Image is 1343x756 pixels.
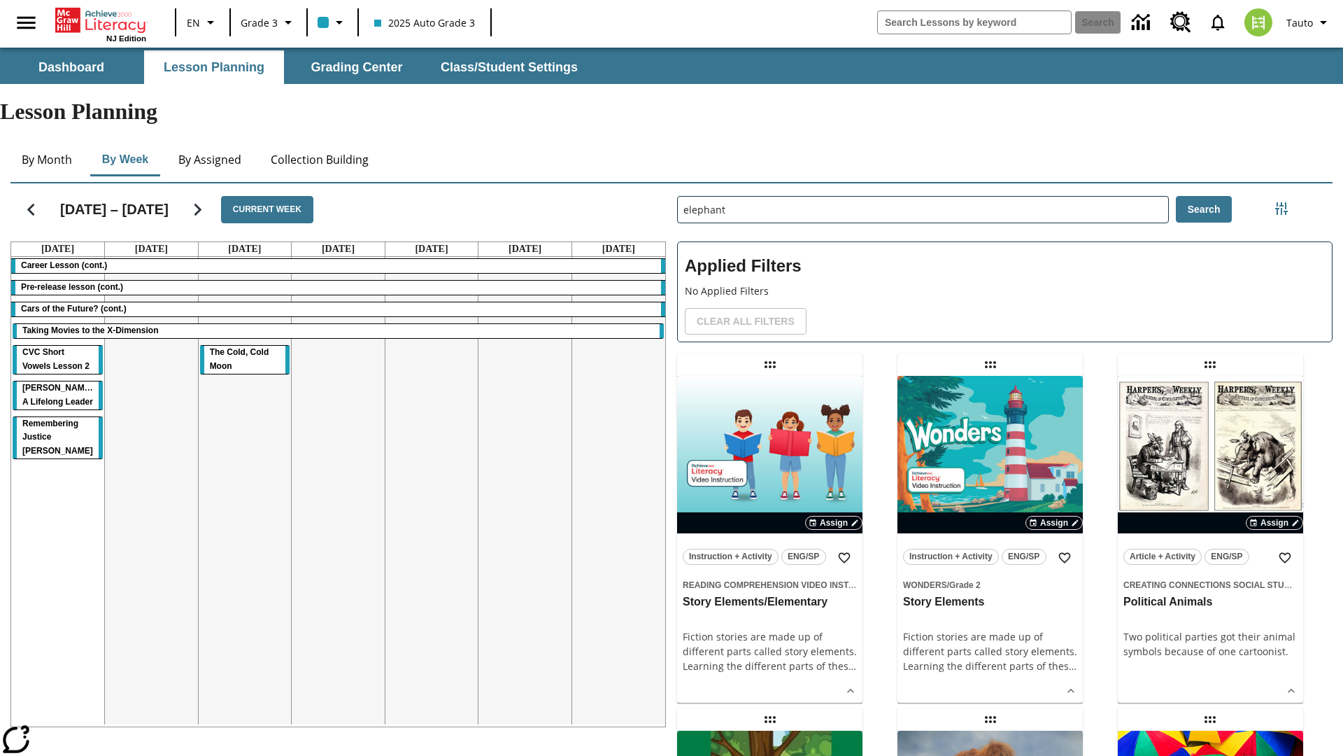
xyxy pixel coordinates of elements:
[144,50,284,84] button: Lesson Planning
[1123,595,1298,610] h3: Political Animals
[1052,545,1077,570] button: Add to Favorites
[979,353,1002,376] div: Draggable lesson: Story Elements
[180,192,215,227] button: Next
[241,15,278,30] span: Grade 3
[947,580,949,590] span: /
[374,15,475,30] span: 2025 Auto Grade 3
[677,376,862,703] div: lesson details
[38,242,77,256] a: August 18, 2025
[11,281,665,295] div: Pre-release lesson (cont.)
[225,242,264,256] a: August 20, 2025
[22,325,158,335] span: Taking Movies to the X-Dimension
[832,545,857,570] button: Add to Favorites
[1123,629,1298,659] div: Two political parties got their animal symbols because of one cartoonist.
[685,249,1325,283] h2: Applied Filters
[287,50,427,84] button: Grading Center
[759,353,781,376] div: Draggable lesson: Story Elements/Elementary
[903,549,999,565] button: Instruction + Activity
[200,346,290,374] div: The Cold, Cold Moon
[1123,549,1202,565] button: Article + Activity
[1272,545,1298,570] button: Add to Favorites
[235,10,302,35] button: Grade: Grade 3, Select a grade
[10,143,83,176] button: By Month
[677,241,1333,342] div: Applied Filters
[683,577,857,592] span: Topic: Reading Comprehension Video Instruction/null
[13,324,664,338] div: Taking Movies to the X-Dimension
[1236,4,1281,41] button: Select a new avatar
[1123,580,1304,590] span: Creating Connections Social Studies
[820,517,848,529] span: Assign
[1211,549,1242,564] span: ENG/SP
[106,34,146,43] span: NJ Edition
[1064,659,1069,673] span: s
[949,580,981,590] span: Grade 2
[683,549,779,565] button: Instruction + Activity
[683,595,857,610] h3: Story Elements/Elementary
[878,11,1071,34] input: search field
[685,283,1325,298] p: No Applied Filters
[21,260,107,270] span: Career Lesson (cont.)
[903,577,1077,592] span: Topic: Wonders/Grade 2
[319,242,357,256] a: August 21, 2025
[13,346,103,374] div: CVC Short Vowels Lesson 2
[90,143,160,176] button: By Week
[1286,15,1313,30] span: Tauto
[21,282,123,292] span: Pre-release lesson (cont.)
[678,197,1168,223] input: Search Lessons By Keyword
[132,242,171,256] a: August 19, 2025
[1130,549,1195,564] span: Article + Activity
[1123,577,1298,592] span: Topic: Creating Connections Social Studies/US History I
[55,5,146,43] div: Home
[13,417,103,459] div: Remembering Justice O'Connor
[260,143,380,176] button: Collection Building
[903,595,1077,610] h3: Story Elements
[1,50,141,84] button: Dashboard
[21,304,127,314] span: Cars of the Future? (cont.)
[599,242,638,256] a: August 24, 2025
[1040,517,1068,529] span: Assign
[909,549,993,564] span: Instruction + Activity
[506,242,544,256] a: August 23, 2025
[683,580,887,590] span: Reading Comprehension Video Instruction
[1025,516,1083,530] button: Assign Choose Dates
[13,381,103,409] div: Dianne Feinstein: A Lifelong Leader
[187,15,200,30] span: EN
[1118,376,1303,703] div: lesson details
[1281,10,1337,35] button: Profile/Settings
[180,10,225,35] button: Language: EN, Select a language
[979,708,1002,731] div: Draggable lesson: Welcome to Pleistocene Park
[1162,3,1200,41] a: Resource Center, Will open in new tab
[759,708,781,731] div: Draggable lesson: Oteos, the Elephant of Surprise
[11,259,665,273] div: Career Lesson (cont.)
[1199,708,1221,731] div: Draggable lesson: Consonant +le Syllables Lesson 3
[412,242,450,256] a: August 22, 2025
[1244,8,1272,36] img: avatar image
[22,347,90,371] span: CVC Short Vowels Lesson 2
[1200,4,1236,41] a: Notifications
[55,6,146,34] a: Home
[1267,195,1295,223] button: Filters Side menu
[840,680,861,701] button: Show Details
[1281,680,1302,701] button: Show Details
[781,549,826,565] button: ENG/SP
[683,629,857,673] div: Fiction stories are made up of different parts called story elements. Learning the different part...
[1199,353,1221,376] div: Draggable lesson: Political Animals
[1205,549,1249,565] button: ENG/SP
[903,580,947,590] span: Wonders
[312,10,353,35] button: Class color is light blue. Change class color
[788,549,819,564] span: ENG/SP
[167,143,253,176] button: By Assigned
[1176,196,1232,223] button: Search
[13,192,49,227] button: Previous
[60,201,169,218] h2: [DATE] – [DATE]
[11,302,665,316] div: Cars of the Future? (cont.)
[221,196,313,223] button: Current Week
[1123,3,1162,42] a: Data Center
[6,2,47,43] button: Open side menu
[429,50,589,84] button: Class/Student Settings
[22,383,96,407] span: Dianne Feinstein: A Lifelong Leader
[22,419,93,456] span: Remembering Justice O'Connor
[1008,549,1039,564] span: ENG/SP
[689,549,772,564] span: Instruction + Activity
[210,347,269,371] span: The Cold, Cold Moon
